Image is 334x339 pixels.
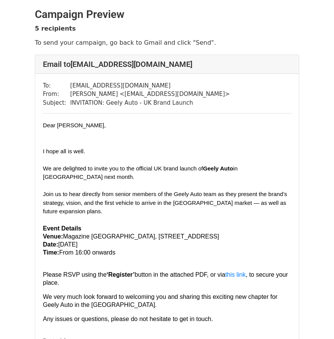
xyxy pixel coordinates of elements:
[43,225,81,232] strong: Event Details
[43,225,219,256] font: Magazine [GEOGRAPHIC_DATA], [STREET_ADDRESS] [DATE] From 16:00 onwards
[35,8,299,21] h2: Campaign Preview
[106,271,135,278] strong: ‘Register’
[43,122,106,128] font: Dear [PERSON_NAME],
[70,99,230,107] td: INVITATION: Geely Auto - UK Brand Launch
[43,241,58,248] b: Date:
[43,191,287,214] font: Join us to hear directly from senior members of the Geely Auto team as they present the brand’s s...
[35,39,299,47] p: To send your campaign, go back to Gmail and click "Send".
[70,81,230,90] td: [EMAIL_ADDRESS][DOMAIN_NAME]
[35,25,76,32] strong: 5 recipients
[70,90,230,99] td: [PERSON_NAME] < [EMAIL_ADDRESS][DOMAIN_NAME] >
[43,148,85,154] font: I hope all is well.
[43,165,237,180] font: We are delighted to invite you to the official UK brand launch of in [GEOGRAPHIC_DATA] next month.
[43,233,63,240] b: Venue:
[43,90,70,99] td: From:
[43,99,70,107] td: Subject:
[43,316,213,322] font: Any issues or questions, please do not hesitate to get in touch.
[43,271,288,286] font: Please RSVP using the button in the attached PDF, or via , to secure your place.
[43,81,70,90] td: To:
[203,165,233,172] strong: Geely Auto
[43,249,59,256] b: Time:
[225,271,246,278] a: this link
[43,294,277,308] font: We very much look forward to welcoming you and sharing this exciting new chapter for Geely Auto i...
[43,60,291,69] h4: Email to [EMAIL_ADDRESS][DOMAIN_NAME]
